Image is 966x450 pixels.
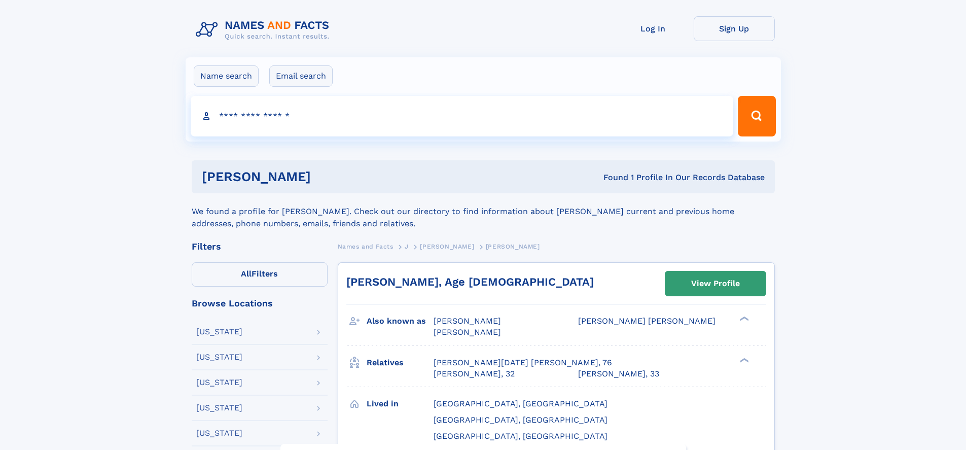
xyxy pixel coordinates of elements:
[737,357,749,363] div: ❯
[367,395,434,412] h3: Lived in
[192,16,338,44] img: Logo Names and Facts
[194,65,259,87] label: Name search
[420,243,474,250] span: [PERSON_NAME]
[192,193,775,230] div: We found a profile for [PERSON_NAME]. Check out our directory to find information about [PERSON_N...
[434,316,501,326] span: [PERSON_NAME]
[694,16,775,41] a: Sign Up
[457,172,765,183] div: Found 1 Profile In Our Records Database
[434,357,612,368] a: [PERSON_NAME][DATE] [PERSON_NAME], 76
[737,316,749,322] div: ❯
[405,240,409,253] a: J
[405,243,409,250] span: J
[191,96,734,136] input: search input
[486,243,540,250] span: [PERSON_NAME]
[192,242,328,251] div: Filters
[367,354,434,371] h3: Relatives
[613,16,694,41] a: Log In
[691,272,740,295] div: View Profile
[434,399,607,408] span: [GEOGRAPHIC_DATA], [GEOGRAPHIC_DATA]
[578,368,659,379] a: [PERSON_NAME], 33
[196,328,242,336] div: [US_STATE]
[338,240,393,253] a: Names and Facts
[434,415,607,425] span: [GEOGRAPHIC_DATA], [GEOGRAPHIC_DATA]
[196,378,242,387] div: [US_STATE]
[196,353,242,361] div: [US_STATE]
[196,404,242,412] div: [US_STATE]
[346,275,594,288] a: [PERSON_NAME], Age [DEMOGRAPHIC_DATA]
[269,65,333,87] label: Email search
[241,269,252,279] span: All
[192,262,328,287] label: Filters
[434,327,501,337] span: [PERSON_NAME]
[202,170,457,183] h1: [PERSON_NAME]
[420,240,474,253] a: [PERSON_NAME]
[578,316,715,326] span: [PERSON_NAME] [PERSON_NAME]
[196,429,242,437] div: [US_STATE]
[367,313,434,330] h3: Also known as
[434,368,515,379] a: [PERSON_NAME], 32
[665,271,766,296] a: View Profile
[738,96,775,136] button: Search Button
[192,299,328,308] div: Browse Locations
[434,431,607,441] span: [GEOGRAPHIC_DATA], [GEOGRAPHIC_DATA]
